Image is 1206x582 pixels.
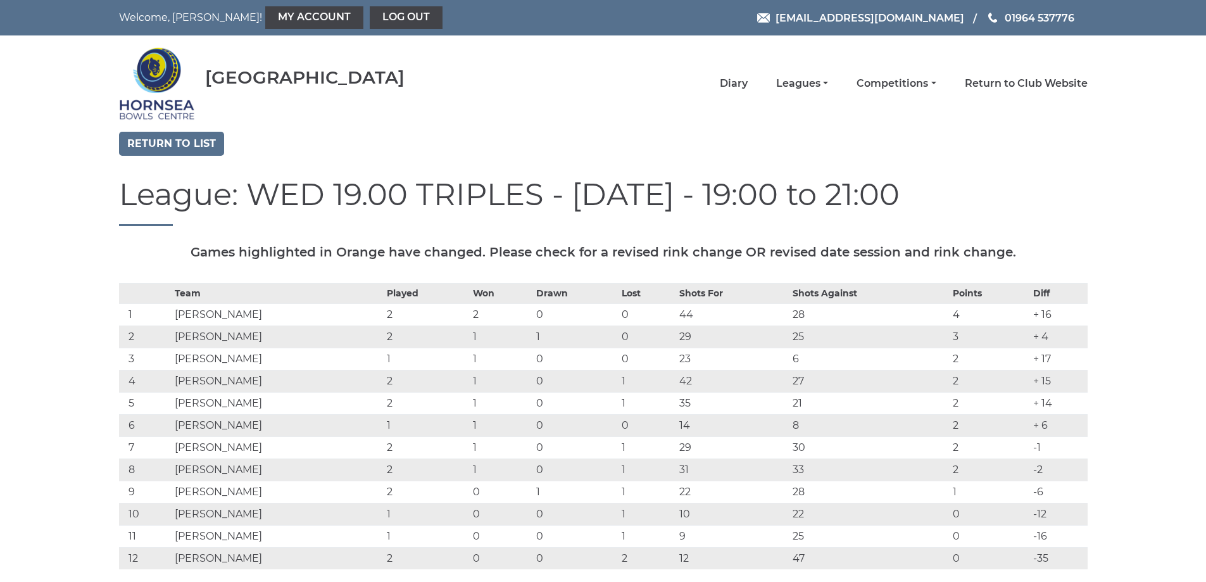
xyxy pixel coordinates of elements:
[172,303,384,326] td: [PERSON_NAME]
[789,436,950,459] td: 30
[676,525,789,547] td: 9
[384,525,470,547] td: 1
[470,459,533,481] td: 1
[533,303,619,326] td: 0
[1030,392,1088,414] td: + 14
[619,392,676,414] td: 1
[986,10,1074,26] a: Phone us 01964 537776
[1030,503,1088,525] td: -12
[119,481,172,503] td: 9
[950,503,1030,525] td: 0
[988,13,997,23] img: Phone us
[533,414,619,436] td: 0
[1030,525,1088,547] td: -16
[950,348,1030,370] td: 2
[619,459,676,481] td: 1
[119,326,172,348] td: 2
[619,348,676,370] td: 0
[950,414,1030,436] td: 2
[533,525,619,547] td: 0
[789,547,950,569] td: 47
[676,370,789,392] td: 42
[789,392,950,414] td: 21
[119,39,195,128] img: Hornsea Bowls Centre
[1030,436,1088,459] td: -1
[950,326,1030,348] td: 3
[676,283,789,303] th: Shots For
[965,77,1088,91] a: Return to Club Website
[950,283,1030,303] th: Points
[384,503,470,525] td: 1
[384,326,470,348] td: 2
[384,436,470,459] td: 2
[470,547,533,569] td: 0
[205,68,405,87] div: [GEOGRAPHIC_DATA]
[789,370,950,392] td: 27
[119,245,1088,259] h5: Games highlighted in Orange have changed. Please check for a revised rink change OR revised date ...
[676,481,789,503] td: 22
[676,392,789,414] td: 35
[676,348,789,370] td: 23
[1030,370,1088,392] td: + 15
[384,547,470,569] td: 2
[533,326,619,348] td: 1
[533,283,619,303] th: Drawn
[533,481,619,503] td: 1
[172,414,384,436] td: [PERSON_NAME]
[789,348,950,370] td: 6
[119,436,172,459] td: 7
[533,392,619,414] td: 0
[119,303,172,326] td: 1
[470,436,533,459] td: 1
[619,547,676,569] td: 2
[676,547,789,569] td: 12
[384,283,470,303] th: Played
[119,370,172,392] td: 4
[1030,326,1088,348] td: + 4
[676,436,789,459] td: 29
[1030,547,1088,569] td: -35
[950,481,1030,503] td: 1
[119,525,172,547] td: 11
[676,503,789,525] td: 10
[384,303,470,326] td: 2
[265,6,363,29] a: My Account
[172,436,384,459] td: [PERSON_NAME]
[676,414,789,436] td: 14
[470,414,533,436] td: 1
[950,525,1030,547] td: 0
[384,414,470,436] td: 1
[119,348,172,370] td: 3
[384,481,470,503] td: 2
[619,481,676,503] td: 1
[470,392,533,414] td: 1
[789,459,950,481] td: 33
[172,348,384,370] td: [PERSON_NAME]
[470,370,533,392] td: 1
[370,6,443,29] a: Log out
[950,436,1030,459] td: 2
[119,459,172,481] td: 8
[619,414,676,436] td: 0
[119,392,172,414] td: 5
[470,283,533,303] th: Won
[619,503,676,525] td: 1
[950,547,1030,569] td: 0
[172,370,384,392] td: [PERSON_NAME]
[172,547,384,569] td: [PERSON_NAME]
[119,178,1088,226] h1: League: WED 19.00 TRIPLES - [DATE] - 19:00 to 21:00
[789,326,950,348] td: 25
[119,132,224,156] a: Return to list
[384,370,470,392] td: 2
[119,547,172,569] td: 12
[172,459,384,481] td: [PERSON_NAME]
[172,392,384,414] td: [PERSON_NAME]
[619,525,676,547] td: 1
[384,392,470,414] td: 2
[533,348,619,370] td: 0
[676,459,789,481] td: 31
[384,348,470,370] td: 1
[533,503,619,525] td: 0
[1030,481,1088,503] td: -6
[119,6,512,29] nav: Welcome, [PERSON_NAME]!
